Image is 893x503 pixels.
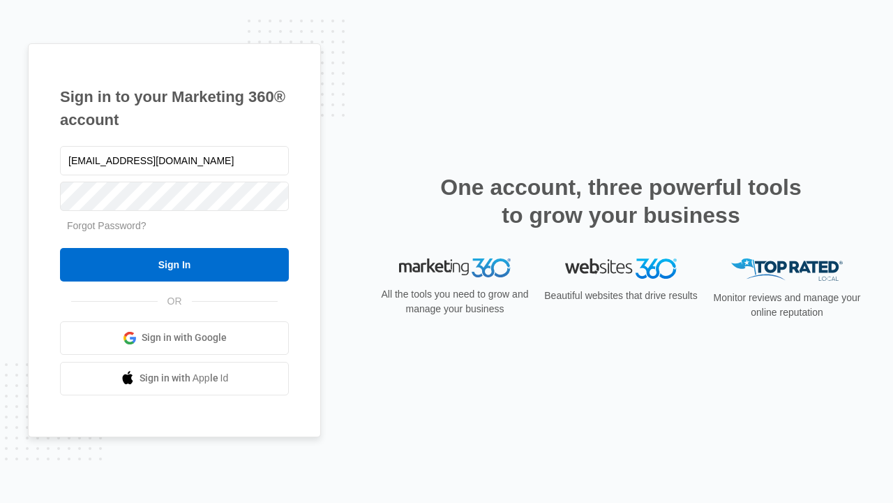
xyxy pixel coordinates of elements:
[60,146,289,175] input: Email
[158,294,192,309] span: OR
[60,85,289,131] h1: Sign in to your Marketing 360® account
[377,287,533,316] p: All the tools you need to grow and manage your business
[709,291,865,320] p: Monitor reviews and manage your online reputation
[399,258,511,278] img: Marketing 360
[543,289,699,303] p: Beautiful websites that drive results
[60,248,289,282] input: Sign In
[60,362,289,395] a: Sign in with Apple Id
[140,371,229,386] span: Sign in with Apple Id
[60,321,289,355] a: Sign in with Google
[67,220,147,231] a: Forgot Password?
[142,330,227,345] span: Sign in with Google
[436,173,806,229] h2: One account, three powerful tools to grow your business
[565,258,677,279] img: Websites 360
[731,258,843,282] img: Top Rated Local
